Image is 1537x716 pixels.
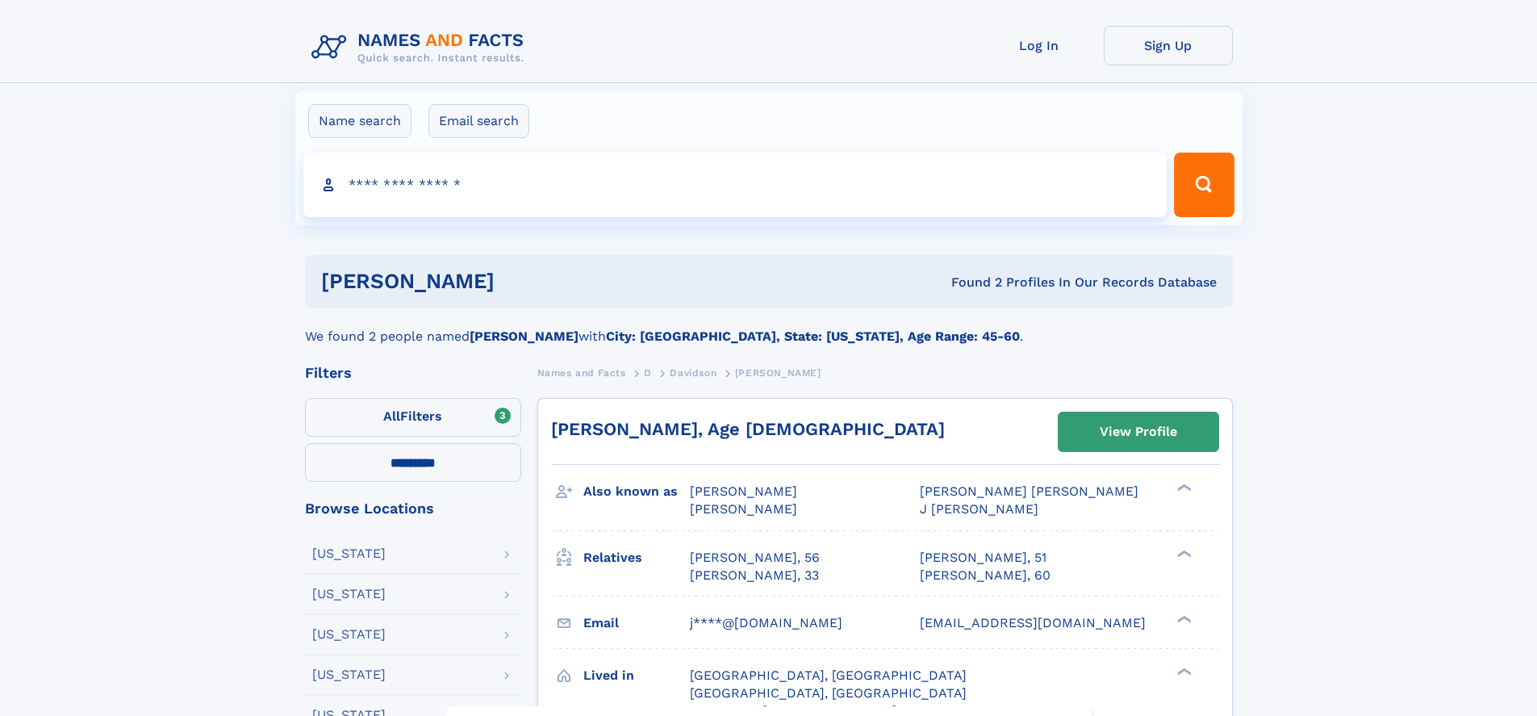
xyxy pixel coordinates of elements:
[606,329,1020,344] b: City: [GEOGRAPHIC_DATA], State: [US_STATE], Age Range: 45-60
[690,668,967,683] span: [GEOGRAPHIC_DATA], [GEOGRAPHIC_DATA]
[735,367,821,379] span: [PERSON_NAME]
[690,567,819,584] a: [PERSON_NAME], 33
[690,685,967,701] span: [GEOGRAPHIC_DATA], [GEOGRAPHIC_DATA]
[975,26,1104,65] a: Log In
[1173,548,1192,559] div: ❯
[305,366,521,380] div: Filters
[1059,412,1218,451] a: View Profile
[690,549,820,567] a: [PERSON_NAME], 56
[537,362,626,383] a: Names and Facts
[305,308,1233,346] div: We found 2 people named with .
[690,501,797,517] span: [PERSON_NAME]
[583,662,690,689] h3: Lived in
[1174,153,1234,217] button: Search Button
[312,668,386,681] div: [US_STATE]
[383,408,400,424] span: All
[644,367,652,379] span: D
[583,544,690,572] h3: Relatives
[920,549,1046,567] a: [PERSON_NAME], 51
[690,484,797,499] span: [PERSON_NAME]
[303,153,1167,217] input: search input
[1173,613,1192,624] div: ❯
[305,26,537,69] img: Logo Names and Facts
[1173,483,1192,493] div: ❯
[308,104,411,138] label: Name search
[920,567,1050,584] a: [PERSON_NAME], 60
[644,362,652,383] a: D
[583,609,690,637] h3: Email
[312,628,386,641] div: [US_STATE]
[1173,666,1192,676] div: ❯
[670,367,716,379] span: Davidson
[470,329,578,344] b: [PERSON_NAME]
[1100,413,1177,450] div: View Profile
[312,588,386,601] div: [US_STATE]
[312,547,386,560] div: [US_STATE]
[920,501,1038,517] span: J [PERSON_NAME]
[670,362,716,383] a: Davidson
[305,501,521,516] div: Browse Locations
[920,615,1146,630] span: [EMAIL_ADDRESS][DOMAIN_NAME]
[321,271,723,291] h1: [PERSON_NAME]
[723,274,1217,291] div: Found 2 Profiles In Our Records Database
[428,104,529,138] label: Email search
[583,478,690,505] h3: Also known as
[1104,26,1233,65] a: Sign Up
[305,398,521,437] label: Filters
[551,419,945,439] a: [PERSON_NAME], Age [DEMOGRAPHIC_DATA]
[920,484,1138,499] span: [PERSON_NAME] [PERSON_NAME]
